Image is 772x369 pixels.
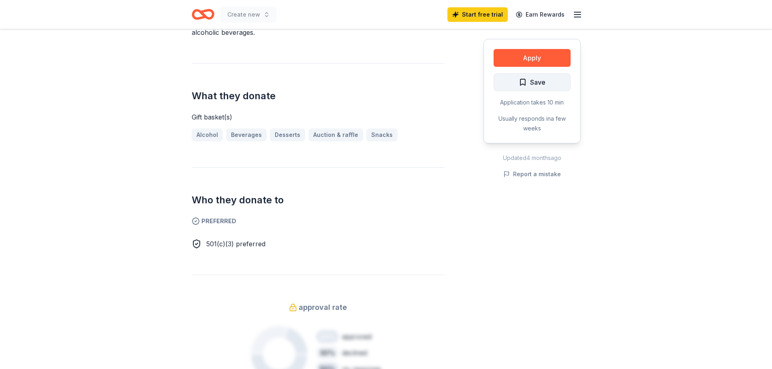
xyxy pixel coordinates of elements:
[511,7,569,22] a: Earn Rewards
[221,6,276,23] button: Create new
[494,73,571,91] button: Save
[299,301,347,314] span: approval rate
[503,169,561,179] button: Report a mistake
[192,5,214,24] a: Home
[192,128,223,141] a: Alcohol
[366,128,398,141] a: Snacks
[316,346,339,359] div: 30 %
[494,98,571,107] div: Application takes 10 min
[483,153,581,163] div: Updated 4 months ago
[342,332,372,341] div: approved
[494,114,571,133] div: Usually responds in a few weeks
[342,348,367,358] div: declined
[192,112,445,122] div: Gift basket(s)
[447,7,508,22] a: Start free trial
[226,128,267,141] a: Beverages
[316,330,339,343] div: 20 %
[206,240,265,248] span: 501(c)(3) preferred
[192,90,445,102] h2: What they donate
[192,216,445,226] span: Preferred
[494,49,571,67] button: Apply
[308,128,363,141] a: Auction & raffle
[227,10,260,19] span: Create new
[270,128,305,141] a: Desserts
[530,77,545,87] span: Save
[192,194,445,207] h2: Who they donate to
